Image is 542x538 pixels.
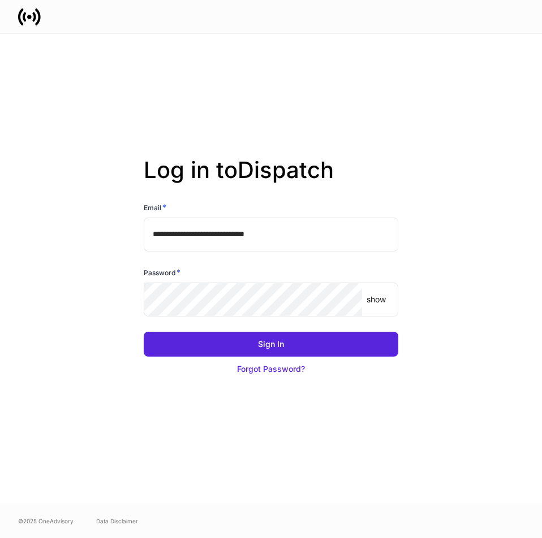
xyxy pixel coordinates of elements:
[258,339,284,350] div: Sign In
[144,202,166,213] h6: Email
[144,332,398,357] button: Sign In
[96,517,138,526] a: Data Disclaimer
[237,363,305,375] div: Forgot Password?
[18,517,74,526] span: © 2025 OneAdvisory
[144,357,398,381] button: Forgot Password?
[144,267,180,278] h6: Password
[367,294,386,305] p: show
[144,157,398,202] h2: Log in to Dispatch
